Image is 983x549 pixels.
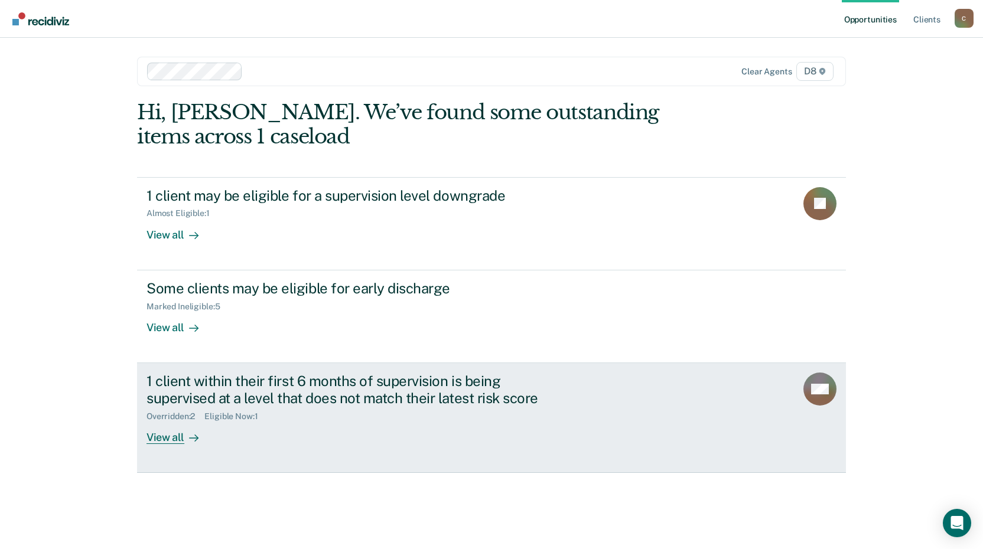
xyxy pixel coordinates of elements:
[147,311,213,334] div: View all
[147,187,561,204] div: 1 client may be eligible for a supervision level downgrade
[204,411,267,421] div: Eligible Now : 1
[137,363,846,473] a: 1 client within their first 6 months of supervision is being supervised at a level that does not ...
[147,411,204,421] div: Overridden : 2
[137,100,704,149] div: Hi, [PERSON_NAME]. We’ve found some outstanding items across 1 caseload
[147,280,561,297] div: Some clients may be eligible for early discharge
[955,9,974,28] button: Profile dropdown button
[147,372,561,407] div: 1 client within their first 6 months of supervision is being supervised at a level that does not ...
[147,421,213,444] div: View all
[137,177,846,270] a: 1 client may be eligible for a supervision level downgradeAlmost Eligible:1View all
[137,270,846,363] a: Some clients may be eligible for early dischargeMarked Ineligible:5View all
[147,302,229,312] div: Marked Ineligible : 5
[741,67,792,77] div: Clear agents
[147,208,219,218] div: Almost Eligible : 1
[955,9,974,28] div: C
[147,218,213,241] div: View all
[943,509,971,537] div: Open Intercom Messenger
[796,62,834,81] span: D8
[12,12,69,25] img: Recidiviz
